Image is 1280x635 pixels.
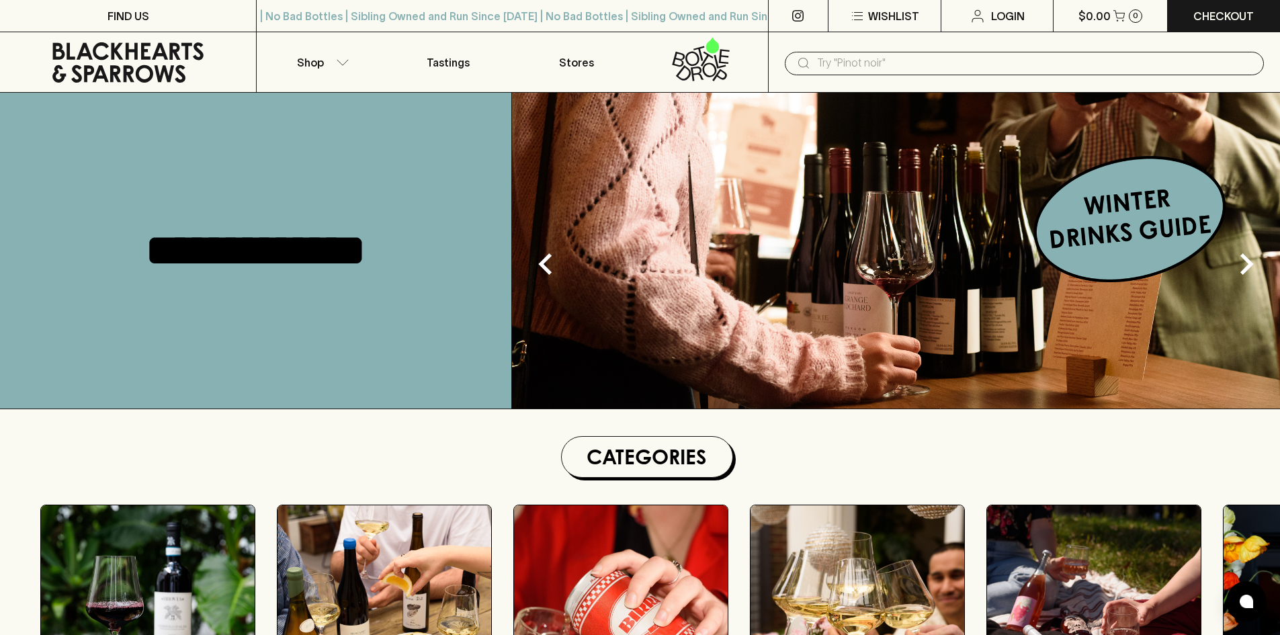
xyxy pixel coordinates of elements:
p: Stores [559,54,594,71]
img: optimise [512,93,1280,409]
button: Next [1220,237,1273,291]
p: 0 [1133,12,1138,19]
p: Tastings [427,54,470,71]
img: bubble-icon [1240,595,1253,608]
button: Shop [257,32,384,92]
button: Previous [519,237,572,291]
p: Wishlist [868,8,919,24]
input: Try "Pinot noir" [817,52,1253,74]
h1: Categories [567,442,727,472]
p: FIND US [108,8,149,24]
a: Tastings [384,32,512,92]
a: Stores [513,32,640,92]
p: Checkout [1193,8,1254,24]
p: Login [991,8,1025,24]
p: $0.00 [1078,8,1111,24]
p: Shop [297,54,324,71]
